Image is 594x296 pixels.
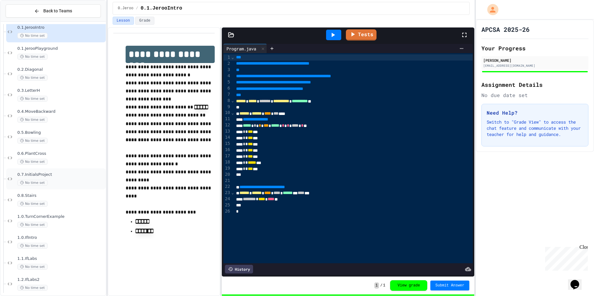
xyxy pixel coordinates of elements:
[17,180,48,186] span: No time set
[483,63,587,68] div: [EMAIL_ADDRESS][DOMAIN_NAME]
[113,17,134,25] button: Lesson
[223,190,231,196] div: 23
[17,214,105,219] span: 1.0.TurnCornerExample
[223,147,231,153] div: 16
[231,190,234,195] span: Fold line
[346,29,377,40] a: Tests
[223,44,267,53] div: Program.java
[17,235,105,240] span: 1.0.IfIntro
[17,75,48,81] span: No time set
[17,201,48,207] span: No time set
[118,6,133,11] span: 0.Jeroo
[17,96,48,102] span: No time set
[481,80,588,89] h2: Assignment Details
[223,196,231,202] div: 24
[223,202,231,208] div: 25
[17,243,48,249] span: No time set
[487,109,583,116] h3: Need Help?
[17,33,48,39] span: No time set
[17,109,105,114] span: 0.4.MoveBackward
[17,67,105,72] span: 0.2.Diagonal
[223,128,231,134] div: 13
[231,98,234,103] span: Fold line
[223,79,231,85] div: 5
[231,55,234,60] span: Fold line
[223,165,231,171] div: 19
[380,283,382,288] span: /
[17,172,105,177] span: 0.7.InitialsProject
[17,277,105,282] span: 1.2.IfLabs2
[231,110,234,115] span: Fold line
[2,2,43,39] div: Chat with us now!Close
[6,4,101,18] button: Back to Teams
[17,222,48,228] span: No time set
[435,283,464,288] span: Submit Answer
[223,73,231,79] div: 4
[17,193,105,198] span: 0.8.Stairs
[481,2,500,17] div: My Account
[17,117,48,123] span: No time set
[17,138,48,144] span: No time set
[223,85,231,91] div: 6
[223,122,231,128] div: 12
[383,283,385,288] span: 1
[223,45,259,52] div: Program.java
[223,153,231,159] div: 17
[223,116,231,122] div: 11
[225,265,253,273] div: History
[481,44,588,53] h2: Your Progress
[223,208,231,214] div: 26
[390,280,427,291] button: View grade
[223,98,231,104] div: 8
[17,46,105,51] span: 0.1.JerooPlayground
[223,104,231,110] div: 9
[17,25,105,30] span: 0.1.JerooIntro
[17,151,105,156] span: 0.6.PlantCross
[17,285,48,291] span: No time set
[17,130,105,135] span: 0.5.Bowling
[17,159,48,165] span: No time set
[223,110,231,116] div: 10
[223,54,231,61] div: 1
[223,184,231,190] div: 22
[543,244,588,271] iframe: chat widget
[223,134,231,141] div: 14
[17,54,48,60] span: No time set
[223,91,231,98] div: 7
[430,281,469,290] button: Submit Answer
[17,88,105,93] span: 0.3.LetterH
[223,141,231,147] div: 15
[481,25,530,34] h1: APCSA 2025-26
[568,271,588,290] iframe: chat widget
[140,5,182,12] span: 0.1.JerooIntro
[374,282,379,289] span: 1
[223,178,231,184] div: 21
[487,119,583,137] p: Switch to "Grade View" to access the chat feature and communicate with your teacher for help and ...
[223,61,231,67] div: 2
[17,256,105,261] span: 1.1.IfLabs
[481,91,588,99] div: No due date set
[136,6,138,11] span: /
[17,264,48,270] span: No time set
[135,17,154,25] button: Grade
[483,57,587,63] div: [PERSON_NAME]
[223,159,231,165] div: 18
[223,171,231,178] div: 20
[43,8,72,14] span: Back to Teams
[223,67,231,73] div: 3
